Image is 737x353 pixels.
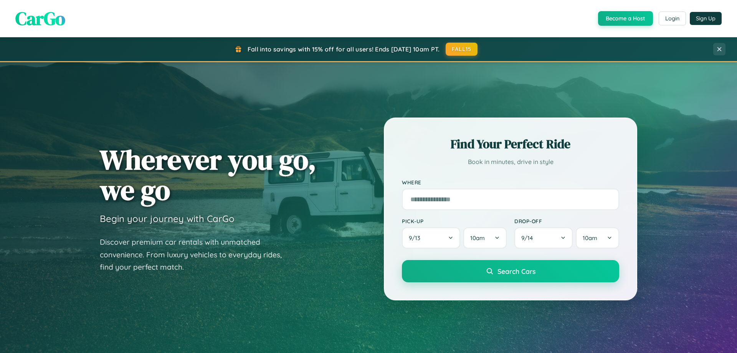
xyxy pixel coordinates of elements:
[100,236,292,273] p: Discover premium car rentals with unmatched convenience. From luxury vehicles to everyday rides, ...
[402,156,619,167] p: Book in minutes, drive in style
[659,12,686,25] button: Login
[583,234,597,242] span: 10am
[514,227,573,249] button: 9/14
[100,213,235,224] h3: Begin your journey with CarGo
[100,144,316,205] h1: Wherever you go, we go
[576,227,619,249] button: 10am
[402,136,619,152] h2: Find Your Perfect Ride
[470,234,485,242] span: 10am
[402,179,619,186] label: Where
[521,234,537,242] span: 9 / 14
[402,260,619,282] button: Search Cars
[402,227,460,249] button: 9/13
[409,234,424,242] span: 9 / 13
[497,267,535,275] span: Search Cars
[402,218,507,224] label: Pick-up
[690,12,722,25] button: Sign Up
[463,227,507,249] button: 10am
[598,11,653,26] button: Become a Host
[15,6,65,31] span: CarGo
[248,45,440,53] span: Fall into savings with 15% off for all users! Ends [DATE] 10am PT.
[514,218,619,224] label: Drop-off
[446,43,478,56] button: FALL15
